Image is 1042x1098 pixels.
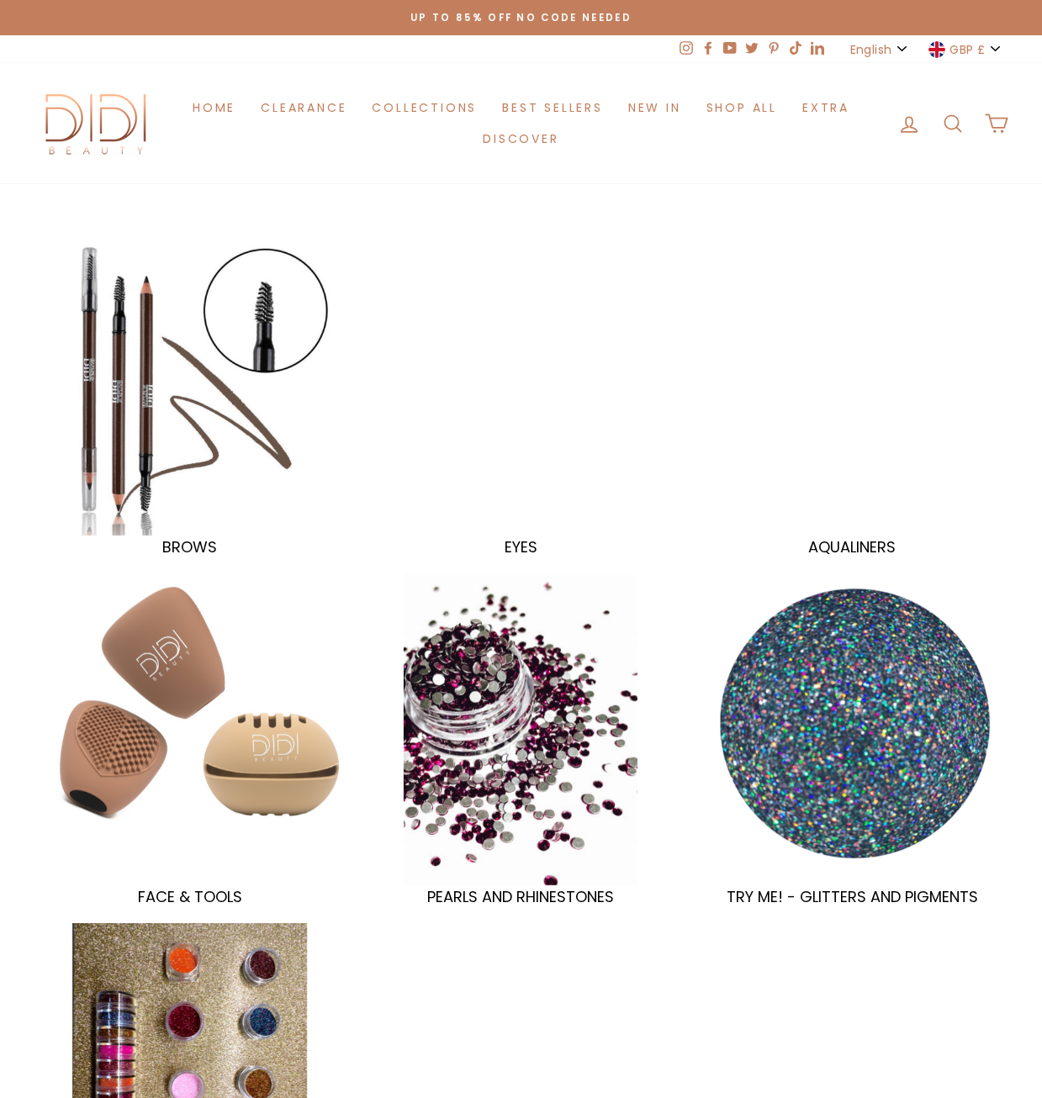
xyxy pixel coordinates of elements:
a: TRY ME! - GLITTERS AND PIGMENTS [696,573,1008,905]
a: Shop All [694,92,790,123]
a: Clearance [248,92,359,123]
span: GBP £ [949,40,985,59]
ul: Primary [160,92,882,155]
span: PEARLS AND RHINESTONES [427,886,614,907]
a: Discover [470,124,571,155]
a: FACE & TOOLS [34,573,346,905]
span: AQUALINERS [808,536,896,557]
a: BROWS [34,223,346,555]
a: Extra [790,92,862,123]
span: English [850,40,891,59]
a: EYES [365,223,678,555]
button: English [845,35,915,63]
a: New in [616,92,694,123]
span: BROWS [162,536,217,557]
a: AQUALINERS [696,223,1008,555]
a: PEARLS AND RHINESTONES [365,573,678,905]
button: GBP £ [923,35,1008,63]
a: Collections [359,92,489,123]
img: Didi Beauty Co. [34,88,160,158]
span: FACE & TOOLS [138,886,242,907]
span: EYES [505,536,537,557]
a: Best Sellers [489,92,616,123]
span: Up to 85% off NO CODE NEEDED [410,11,632,24]
span: TRY ME! - GLITTERS AND PIGMENTS [727,886,978,907]
a: Home [180,92,248,123]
